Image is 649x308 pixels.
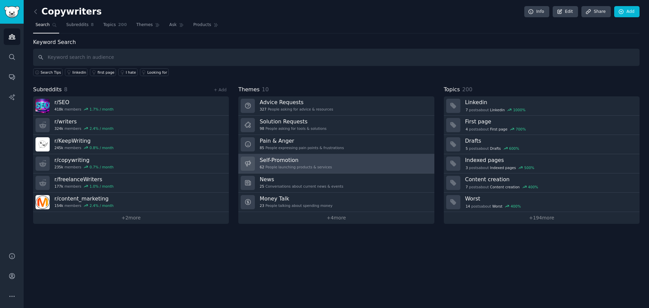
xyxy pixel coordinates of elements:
a: + Add [214,88,226,92]
a: r/content_marketing154kmembers2.4% / month [33,193,229,212]
h3: News [260,176,343,183]
a: r/writers324kmembers2.4% / month [33,116,229,135]
h3: r/ freelanceWriters [54,176,114,183]
div: People asking for advice & resources [260,107,333,112]
span: 235k [54,165,63,169]
div: 600 % [509,146,519,151]
div: 400 % [511,204,521,209]
a: r/copywriting235kmembers0.7% / month [33,154,229,173]
span: 324k [54,126,63,131]
a: Themes [134,20,162,33]
h3: Self-Promotion [260,157,332,164]
div: 0.7 % / month [90,165,114,169]
span: Worst [492,204,502,209]
img: SEO [35,99,50,113]
div: members [54,107,114,112]
span: 200 [462,86,472,93]
div: post s about [465,184,539,190]
span: 98 [260,126,264,131]
span: 5 [465,146,468,151]
a: Linkedin7postsaboutLinkedin1000% [444,96,640,116]
h3: Drafts [465,137,635,144]
span: 62 [260,165,264,169]
h3: Pain & Anger [260,137,344,144]
a: I hate [118,68,138,76]
div: 2.4 % / month [90,203,114,208]
input: Keyword search in audience [33,49,640,66]
div: 400 % [528,185,538,189]
a: Search [33,20,59,33]
a: Worst14postsaboutWorst400% [444,193,640,212]
a: Content creation7postsaboutContent creation400% [444,173,640,193]
a: Info [524,6,549,18]
a: First page4postsaboutFirst page700% [444,116,640,135]
div: 1.7 % / month [90,107,114,112]
span: 8 [64,86,68,93]
a: Topics200 [101,20,129,33]
a: r/SEO418kmembers1.7% / month [33,96,229,116]
span: Drafts [490,146,501,151]
div: People launching products & services [260,165,332,169]
a: Solution Requests98People asking for tools & solutions [238,116,434,135]
h3: First page [465,118,635,125]
a: Self-Promotion62People launching products & services [238,154,434,173]
div: post s about [465,203,522,209]
span: 10 [262,86,269,93]
span: Indexed pages [490,165,516,170]
h3: r/ SEO [54,99,114,106]
span: Subreddits [66,22,89,28]
span: 200 [118,22,127,28]
div: People asking for tools & solutions [260,126,327,131]
h3: Linkedin [465,99,635,106]
span: 3 [465,165,468,170]
span: 23 [260,203,264,208]
span: Linkedin [490,108,505,112]
a: r/freelanceWriters177kmembers1.0% / month [33,173,229,193]
h3: Indexed pages [465,157,635,164]
a: Add [614,6,640,18]
span: Products [193,22,211,28]
a: News25Conversations about current news & events [238,173,434,193]
h3: Solution Requests [260,118,327,125]
span: Topics [444,86,460,94]
a: Products [191,20,221,33]
a: Share [581,6,610,18]
img: content_marketing [35,195,50,209]
h3: r/ KeepWriting [54,137,114,144]
img: KeepWriting [35,137,50,151]
a: Looking for [140,68,169,76]
span: Topics [103,22,116,28]
a: +4more [238,212,434,224]
span: 14 [465,204,470,209]
span: 418k [54,107,63,112]
span: Content creation [490,185,520,189]
a: +194more [444,212,640,224]
div: 1.0 % / month [90,184,114,189]
a: Subreddits8 [64,20,96,33]
div: 0.8 % / month [90,145,114,150]
a: r/KeepWriting245kmembers0.8% / month [33,135,229,154]
div: members [54,126,114,131]
span: Search Tips [41,70,61,75]
h3: Advice Requests [260,99,333,106]
img: GummySearch logo [4,6,20,18]
a: +2more [33,212,229,224]
span: First page [490,127,508,132]
div: members [54,184,114,189]
a: Money Talk23People talking about spending money [238,193,434,212]
a: Drafts5postsaboutDrafts600% [444,135,640,154]
div: post s about [465,126,527,132]
span: 8 [91,22,94,28]
span: Ask [169,22,177,28]
span: 7 [465,185,468,189]
span: 177k [54,184,63,189]
div: post s about [465,145,520,151]
div: post s about [465,165,535,171]
span: Search [35,22,50,28]
button: Search Tips [33,68,63,76]
span: 25 [260,184,264,189]
div: People expressing pain points & frustrations [260,145,344,150]
div: 1000 % [513,108,526,112]
div: 2.4 % / month [90,126,114,131]
a: Indexed pages3postsaboutIndexed pages500% [444,154,640,173]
